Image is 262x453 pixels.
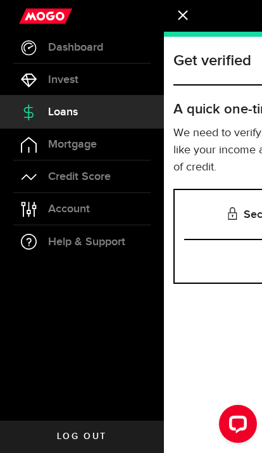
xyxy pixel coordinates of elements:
span: Account [48,203,90,215]
span: Help & Support [48,236,125,248]
span: Loans [48,106,78,118]
span: Dashboard [48,42,103,53]
span: Credit Score [48,171,111,182]
span: Log out [57,432,107,441]
span: Invest [48,74,78,86]
span: Mortgage [48,139,97,150]
iframe: LiveChat chat widget [209,400,262,453]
